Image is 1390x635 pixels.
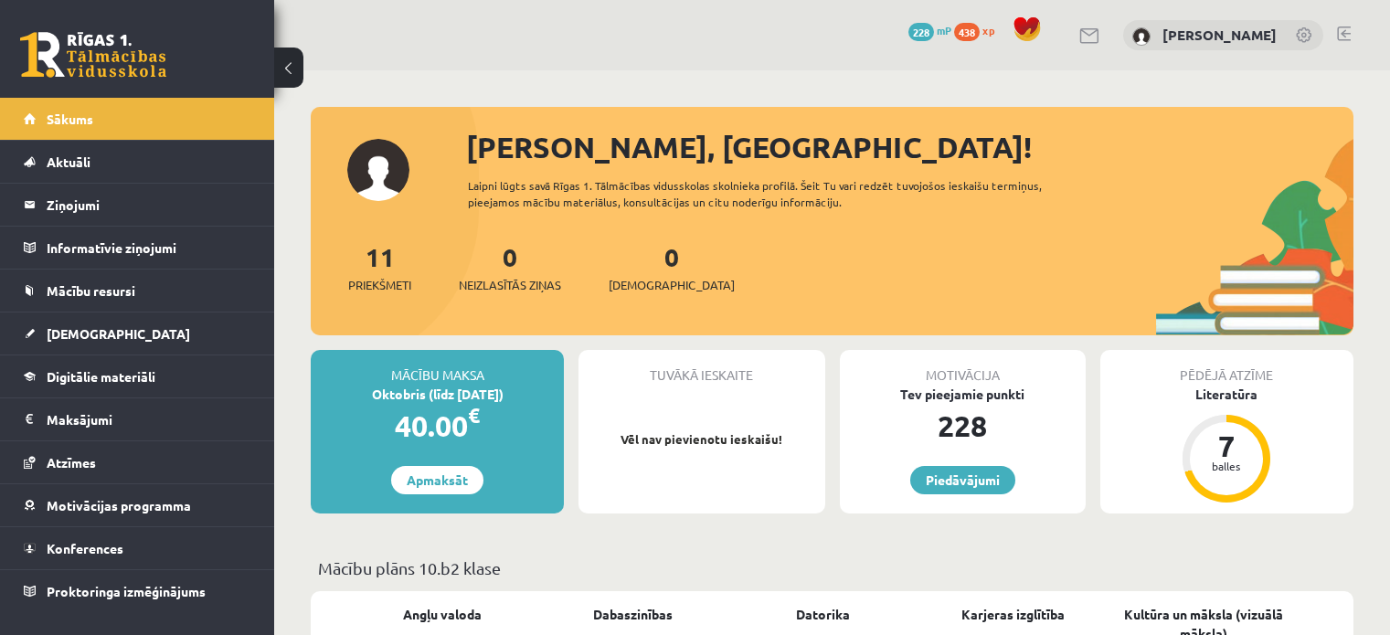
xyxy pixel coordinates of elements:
[593,605,673,624] a: Dabaszinības
[24,398,251,440] a: Maksājumi
[982,23,994,37] span: xp
[1199,460,1254,471] div: balles
[24,441,251,483] a: Atzīmes
[47,153,90,170] span: Aktuāli
[840,350,1086,385] div: Motivācija
[466,125,1353,169] div: [PERSON_NAME], [GEOGRAPHIC_DATA]!
[47,398,251,440] legend: Maksājumi
[47,325,190,342] span: [DEMOGRAPHIC_DATA]
[954,23,1003,37] a: 438 xp
[311,350,564,385] div: Mācību maksa
[588,430,815,449] p: Vēl nav pievienotu ieskaišu!
[348,276,411,294] span: Priekšmeti
[1100,385,1353,404] div: Literatūra
[578,350,824,385] div: Tuvākā ieskaite
[24,355,251,397] a: Digitālie materiāli
[1162,26,1277,44] a: [PERSON_NAME]
[910,466,1015,494] a: Piedāvājumi
[840,385,1086,404] div: Tev pieejamie punkti
[47,282,135,299] span: Mācību resursi
[47,454,96,471] span: Atzīmes
[47,227,251,269] legend: Informatīvie ziņojumi
[24,227,251,269] a: Informatīvie ziņojumi
[459,276,561,294] span: Neizlasītās ziņas
[908,23,934,41] span: 228
[311,385,564,404] div: Oktobris (līdz [DATE])
[609,240,735,294] a: 0[DEMOGRAPHIC_DATA]
[47,184,251,226] legend: Ziņojumi
[1199,431,1254,460] div: 7
[24,312,251,355] a: [DEMOGRAPHIC_DATA]
[24,270,251,312] a: Mācību resursi
[1132,27,1151,46] img: Aleksandrija Līduma
[1100,385,1353,505] a: Literatūra 7 balles
[391,466,483,494] a: Apmaksāt
[24,570,251,612] a: Proktoringa izmēģinājums
[348,240,411,294] a: 11Priekšmeti
[459,240,561,294] a: 0Neizlasītās ziņas
[403,605,482,624] a: Angļu valoda
[47,111,93,127] span: Sākums
[954,23,980,41] span: 438
[468,402,480,429] span: €
[318,556,1346,580] p: Mācību plāns 10.b2 klase
[20,32,166,78] a: Rīgas 1. Tālmācības vidusskola
[24,484,251,526] a: Motivācijas programma
[468,177,1094,210] div: Laipni lūgts savā Rīgas 1. Tālmācības vidusskolas skolnieka profilā. Šeit Tu vari redzēt tuvojošo...
[1100,350,1353,385] div: Pēdējā atzīme
[840,404,1086,448] div: 228
[311,404,564,448] div: 40.00
[24,527,251,569] a: Konferences
[24,98,251,140] a: Sākums
[47,497,191,513] span: Motivācijas programma
[47,368,155,385] span: Digitālie materiāli
[609,276,735,294] span: [DEMOGRAPHIC_DATA]
[908,23,951,37] a: 228 mP
[796,605,850,624] a: Datorika
[937,23,951,37] span: mP
[961,605,1065,624] a: Karjeras izglītība
[47,540,123,556] span: Konferences
[24,184,251,226] a: Ziņojumi
[24,141,251,183] a: Aktuāli
[47,583,206,599] span: Proktoringa izmēģinājums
